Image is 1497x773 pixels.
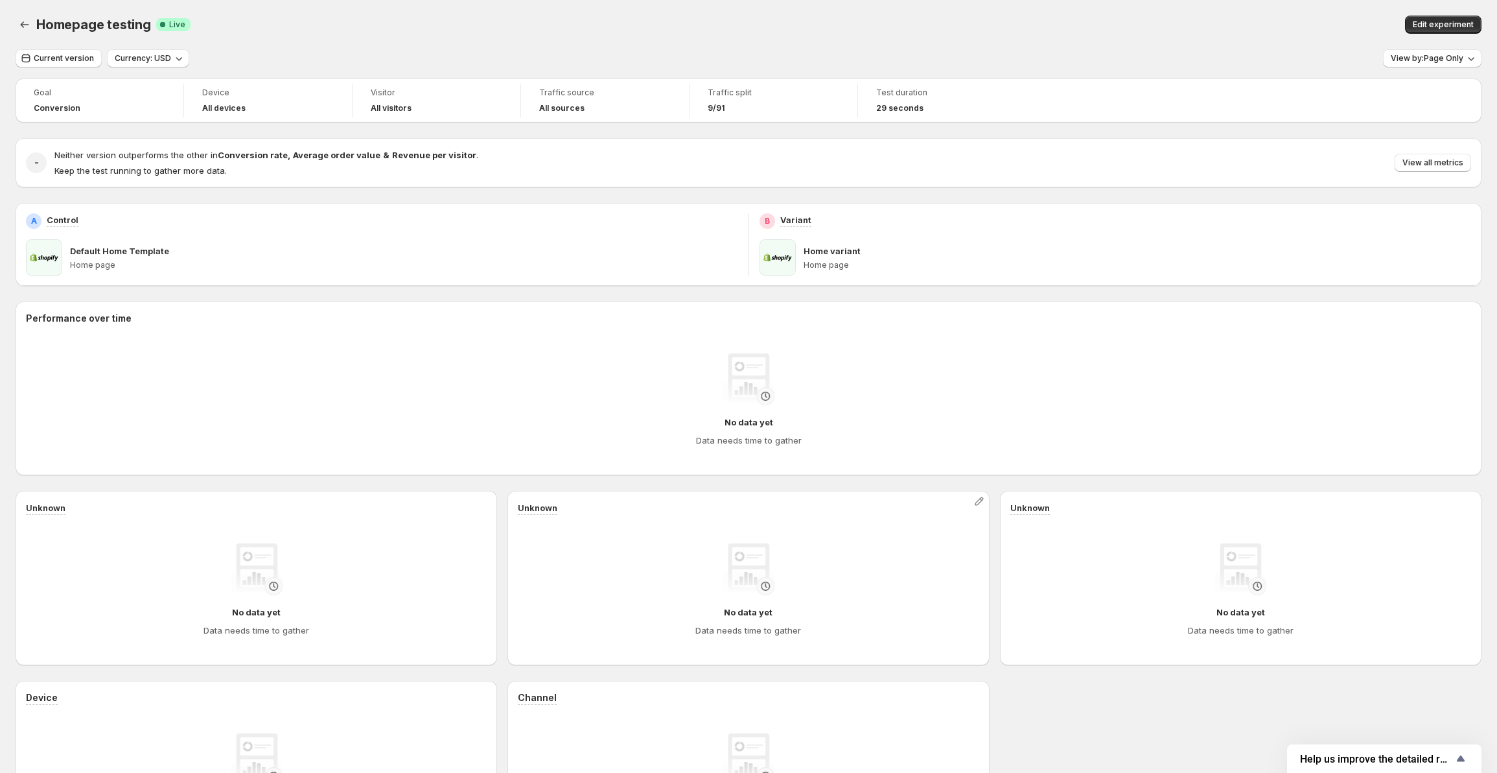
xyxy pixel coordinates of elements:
h4: No data yet [232,606,281,619]
a: Traffic sourceAll sources [539,86,671,115]
span: Edit experiment [1413,19,1474,30]
span: View all metrics [1402,158,1463,168]
h4: Data needs time to gather [1188,624,1294,637]
h2: B [765,216,770,226]
a: Traffic split9/91 [708,86,839,115]
a: Test duration29 seconds [876,86,1008,115]
button: Current version [16,49,102,67]
strong: Conversion rate [218,150,288,160]
span: Test duration [876,88,1008,98]
strong: Average order value [293,150,380,160]
img: No data yet [723,353,774,405]
strong: Revenue per visitor [392,150,476,160]
img: Default Home Template [26,239,62,276]
p: Control [47,213,78,226]
h3: Channel [518,691,557,704]
span: Help us improve the detailed report for A/B campaigns [1300,753,1453,765]
img: Home variant [760,239,796,276]
img: No data yet [231,543,283,595]
p: Home variant [804,244,861,257]
h2: A [31,216,37,226]
span: Traffic source [539,88,671,98]
h3: Unknown [1010,501,1050,514]
a: GoalConversion [34,86,165,115]
h3: Device [26,691,58,704]
span: Current version [34,53,94,64]
h4: All devices [202,103,246,113]
h3: Unknown [26,501,65,514]
h4: Data needs time to gather [696,434,802,447]
span: Traffic split [708,88,839,98]
p: Default Home Template [70,244,169,257]
h4: No data yet [725,416,773,429]
button: Edit experiment [1405,16,1481,34]
p: Home page [70,260,738,270]
span: Visitor [371,88,502,98]
span: Device [202,88,334,98]
span: Live [169,19,185,30]
strong: , [288,150,290,160]
button: View all metrics [1395,154,1471,172]
h4: Data needs time to gather [695,624,801,637]
button: Back [16,16,34,34]
h3: Unknown [518,501,557,514]
h4: No data yet [1216,606,1265,619]
h4: All visitors [371,103,412,113]
span: 9/91 [708,103,725,113]
span: Neither version outperforms the other in . [54,150,478,160]
button: View by:Page Only [1383,49,1481,67]
span: Conversion [34,103,80,113]
span: Homepage testing [36,17,151,32]
h2: - [34,156,39,169]
img: No data yet [723,543,774,595]
a: DeviceAll devices [202,86,334,115]
h4: All sources [539,103,585,113]
span: 29 seconds [876,103,923,113]
a: VisitorAll visitors [371,86,502,115]
p: Home page [804,260,1472,270]
span: Keep the test running to gather more data. [54,165,227,176]
h4: No data yet [724,606,772,619]
span: View by: Page Only [1391,53,1463,64]
p: Variant [780,213,811,226]
strong: & [383,150,389,160]
span: Goal [34,88,165,98]
h2: Performance over time [26,312,1471,325]
button: Currency: USD [107,49,189,67]
span: Currency: USD [115,53,171,64]
h4: Data needs time to gather [203,624,309,637]
img: No data yet [1214,543,1266,595]
button: Show survey - Help us improve the detailed report for A/B campaigns [1300,751,1468,767]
